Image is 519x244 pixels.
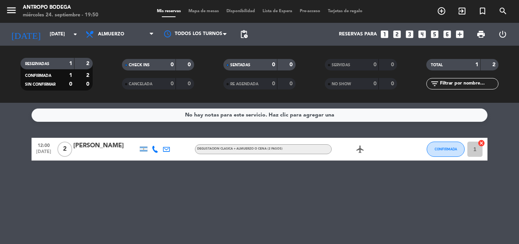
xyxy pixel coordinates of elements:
[435,147,457,151] span: CONFIRMADA
[392,29,402,39] i: looks_two
[332,63,350,67] span: SERVIDAS
[73,141,138,151] div: [PERSON_NAME]
[373,81,377,86] strong: 0
[197,147,283,150] span: DEGUSTACION CLASICA + ALMUERZO O CENA (2 pasos)
[69,61,72,66] strong: 1
[129,82,152,86] span: CANCELADA
[476,30,486,39] span: print
[23,4,98,11] div: Antropo Bodega
[259,9,296,13] span: Lista de Espera
[455,29,465,39] i: add_box
[98,32,124,37] span: Almuerzo
[25,74,51,78] span: CONFIRMADA
[356,145,365,154] i: airplanemode_active
[6,5,17,16] i: menu
[6,5,17,19] button: menu
[437,6,446,16] i: add_circle_outline
[171,62,174,67] strong: 0
[296,9,324,13] span: Pre-acceso
[498,6,508,16] i: search
[230,63,250,67] span: SENTADAS
[230,82,258,86] span: RE AGENDADA
[6,26,46,43] i: [DATE]
[405,29,415,39] i: looks_3
[442,29,452,39] i: looks_6
[430,29,440,39] i: looks_5
[427,142,465,157] button: CONFIRMADA
[25,83,55,86] span: SIN CONFIRMAR
[478,139,485,147] i: cancel
[223,9,259,13] span: Disponibilidad
[417,29,427,39] i: looks_4
[431,63,443,67] span: TOTAL
[478,6,487,16] i: turned_in_not
[57,142,72,157] span: 2
[23,11,98,19] div: miércoles 24. septiembre - 19:50
[34,149,53,158] span: [DATE]
[475,62,478,67] strong: 1
[492,62,497,67] strong: 2
[391,62,396,67] strong: 0
[69,81,72,87] strong: 0
[185,111,334,120] div: No hay notas para este servicio. Haz clic para agregar una
[290,81,294,86] strong: 0
[188,81,192,86] strong: 0
[324,9,366,13] span: Tarjetas de regalo
[86,61,91,66] strong: 2
[332,82,351,86] span: NO SHOW
[34,140,53,149] span: 12:00
[153,9,185,13] span: Mis reservas
[290,62,294,67] strong: 0
[171,81,174,86] strong: 0
[457,6,467,16] i: exit_to_app
[86,73,91,78] strong: 2
[380,29,389,39] i: looks_one
[272,81,275,86] strong: 0
[439,80,498,88] input: Filtrar por nombre...
[69,73,72,78] strong: 1
[239,30,248,39] span: pending_actions
[185,9,223,13] span: Mapa de mesas
[391,81,396,86] strong: 0
[498,30,507,39] i: power_settings_new
[129,63,150,67] span: CHECK INS
[71,30,80,39] i: arrow_drop_down
[188,62,192,67] strong: 0
[86,81,91,87] strong: 0
[492,23,513,46] div: LOG OUT
[430,79,439,88] i: filter_list
[339,32,377,37] span: Reservas para
[272,62,275,67] strong: 0
[25,62,49,66] span: RESERVADAS
[373,62,377,67] strong: 0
